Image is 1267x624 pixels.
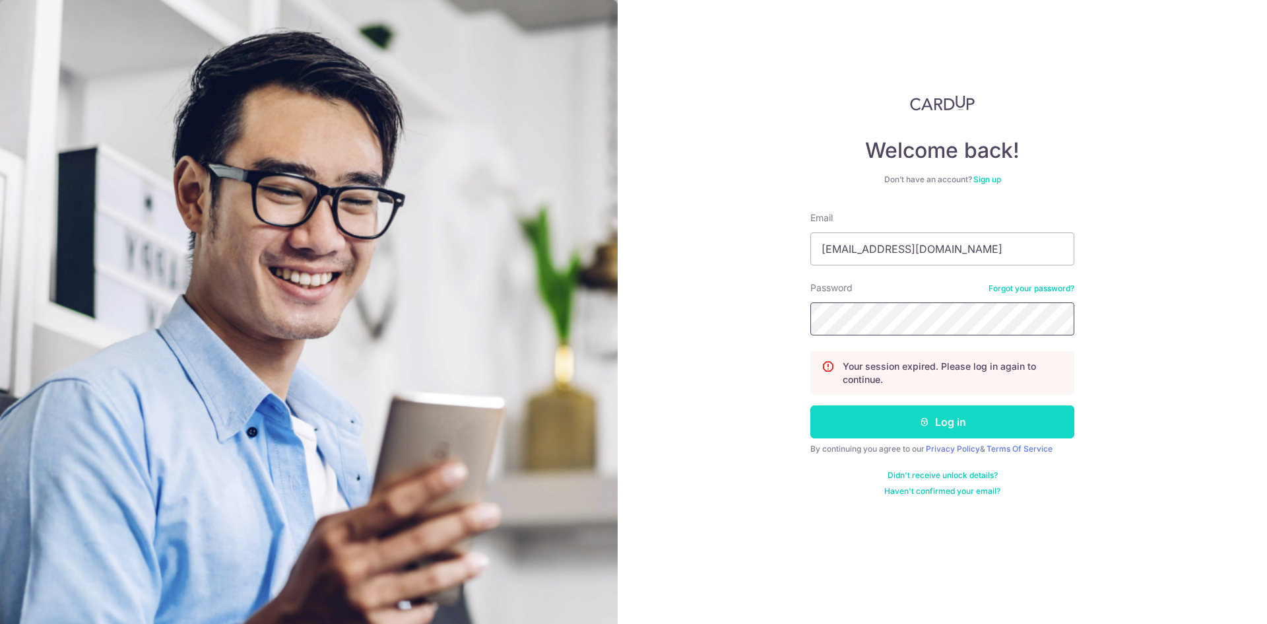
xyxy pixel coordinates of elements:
img: CardUp Logo [910,95,975,111]
a: Sign up [973,174,1001,184]
a: Haven't confirmed your email? [884,486,1000,497]
h4: Welcome back! [810,137,1074,164]
div: By continuing you agree to our & [810,444,1074,454]
a: Privacy Policy [926,444,980,454]
input: Enter your Email [810,232,1074,265]
label: Password [810,281,853,295]
a: Terms Of Service [987,444,1053,454]
label: Email [810,211,833,225]
a: Forgot your password? [989,283,1074,294]
button: Log in [810,405,1074,438]
a: Didn't receive unlock details? [888,470,998,481]
div: Don’t have an account? [810,174,1074,185]
p: Your session expired. Please log in again to continue. [843,360,1063,386]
